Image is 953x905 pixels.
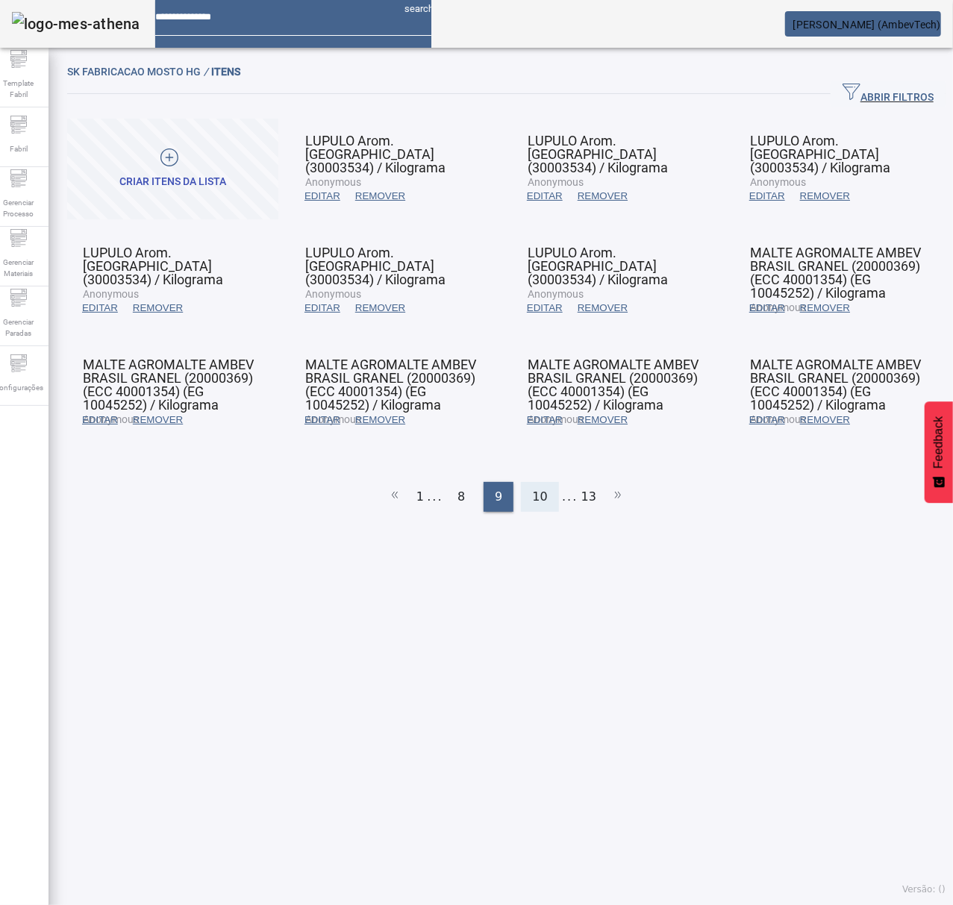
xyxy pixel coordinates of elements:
li: 1 [416,482,424,512]
img: logo-mes-athena [12,12,140,36]
span: REMOVER [355,413,405,428]
span: REMOVER [800,413,850,428]
span: ITENS [211,66,240,78]
span: Anonymous [83,288,139,300]
button: EDITAR [742,295,793,322]
div: CRIAR ITENS DA LISTA [119,175,226,190]
span: REMOVER [578,189,628,204]
button: EDITAR [519,183,570,210]
button: EDITAR [742,183,793,210]
span: EDITAR [304,189,340,204]
span: REMOVER [800,189,850,204]
span: EDITAR [527,301,563,316]
span: Anonymous [305,176,361,188]
span: Anonymous [750,176,806,188]
span: 10 [532,488,547,506]
span: MALTE AGROMALTE AMBEV BRASIL GRANEL (20000369) (ECC 40001354) (EG 10045252) / Kilograma [305,357,476,413]
span: LUPULO Arom. [GEOGRAPHIC_DATA] (30003534) / Kilograma [305,245,446,287]
span: EDITAR [749,413,785,428]
span: REMOVER [800,301,850,316]
span: LUPULO Arom. [GEOGRAPHIC_DATA] (30003534) / Kilograma [305,133,446,175]
button: ABRIR FILTROS [831,81,946,107]
span: EDITAR [304,301,340,316]
span: LUPULO Arom. [GEOGRAPHIC_DATA] (30003534) / Kilograma [83,245,223,287]
span: MALTE AGROMALTE AMBEV BRASIL GRANEL (20000369) (ECC 40001354) (EG 10045252) / Kilograma [750,357,921,413]
span: MALTE AGROMALTE AMBEV BRASIL GRANEL (20000369) (ECC 40001354) (EG 10045252) / Kilograma [750,245,921,301]
span: Anonymous [528,176,584,188]
button: Feedback - Mostrar pesquisa [925,401,953,503]
span: REMOVER [355,301,405,316]
span: EDITAR [82,301,118,316]
button: EDITAR [519,295,570,322]
button: REMOVER [570,183,635,210]
button: REMOVER [125,295,190,322]
button: REMOVER [793,407,857,433]
span: REMOVER [133,301,183,316]
li: ... [563,482,578,512]
span: EDITAR [82,413,118,428]
button: EDITAR [297,407,348,433]
button: REMOVER [348,407,413,433]
li: ... [428,482,443,512]
span: EDITAR [527,413,563,428]
span: MALTE AGROMALTE AMBEV BRASIL GRANEL (20000369) (ECC 40001354) (EG 10045252) / Kilograma [83,357,254,413]
span: Feedback [932,416,946,469]
span: LUPULO Arom. [GEOGRAPHIC_DATA] (30003534) / Kilograma [528,245,668,287]
button: REMOVER [348,295,413,322]
button: REMOVER [570,295,635,322]
button: REMOVER [348,183,413,210]
button: EDITAR [742,407,793,433]
span: Anonymous [528,288,584,300]
span: EDITAR [749,189,785,204]
span: Fabril [5,139,32,159]
button: EDITAR [75,407,125,433]
span: Versão: () [902,884,946,895]
span: MALTE AGROMALTE AMBEV BRASIL GRANEL (20000369) (ECC 40001354) (EG 10045252) / Kilograma [528,357,699,413]
button: EDITAR [297,295,348,322]
button: REMOVER [793,295,857,322]
span: 8 [457,488,465,506]
span: REMOVER [133,413,183,428]
button: EDITAR [297,183,348,210]
span: EDITAR [749,301,785,316]
span: [PERSON_NAME] (AmbevTech) [793,19,941,31]
span: ABRIR FILTROS [843,83,934,105]
button: REMOVER [570,407,635,433]
button: REMOVER [793,183,857,210]
span: LUPULO Arom. [GEOGRAPHIC_DATA] (30003534) / Kilograma [750,133,890,175]
span: Anonymous [305,288,361,300]
li: 13 [581,482,596,512]
button: EDITAR [519,407,570,433]
button: REMOVER [125,407,190,433]
span: REMOVER [578,413,628,428]
button: EDITAR [75,295,125,322]
span: LUPULO Arom. [GEOGRAPHIC_DATA] (30003534) / Kilograma [528,133,668,175]
span: REMOVER [355,189,405,204]
span: EDITAR [304,413,340,428]
span: EDITAR [527,189,563,204]
span: REMOVER [578,301,628,316]
em: / [204,66,208,78]
span: SK FABRICACAO MOSTO HG [67,66,211,78]
button: CRIAR ITENS DA LISTA [67,119,278,219]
